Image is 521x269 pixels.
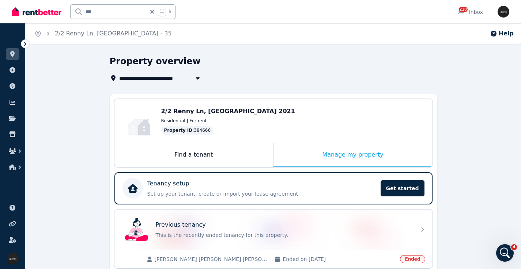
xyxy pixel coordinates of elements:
p: Set up your tenant, create or import your lease agreement [147,190,376,197]
button: Help [490,29,514,38]
span: Residential | For rent [161,118,207,124]
nav: Breadcrumb [26,23,181,44]
p: Previous tenancy [156,220,206,229]
div: Find a tenant [114,143,273,167]
a: Tenancy setupSet up your tenant, create or import your lease agreementGet started [114,172,433,204]
h1: Property overview [110,55,201,67]
img: Previous tenancy [125,218,148,241]
span: 2/2 Renny Ln, [GEOGRAPHIC_DATA] 2021 [161,108,295,115]
div: : 384666 [161,126,214,135]
span: 218 [459,7,468,12]
div: Inbox [457,8,483,16]
iframe: Intercom live chat [496,244,514,262]
span: Property ID [164,127,193,133]
a: Previous tenancyPrevious tenancyThis is the recently ended tenancy for this property. [114,210,433,250]
span: Get started [381,180,424,196]
p: This is the recently ended tenancy for this property. [156,231,412,239]
img: Iconic Realty Pty Ltd [498,6,509,18]
span: Ended [400,255,425,263]
p: Tenancy setup [147,179,189,188]
img: Iconic Realty Pty Ltd [7,253,19,265]
span: Ended on [DATE] [283,255,396,263]
span: [PERSON_NAME] [PERSON_NAME] [PERSON_NAME], [PERSON_NAME] [155,255,268,263]
span: k [169,9,171,15]
span: 4 [511,244,517,250]
a: 2/2 Renny Ln, [GEOGRAPHIC_DATA] - 35 [55,30,172,37]
div: Manage my property [273,143,433,167]
img: RentBetter [12,6,61,17]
